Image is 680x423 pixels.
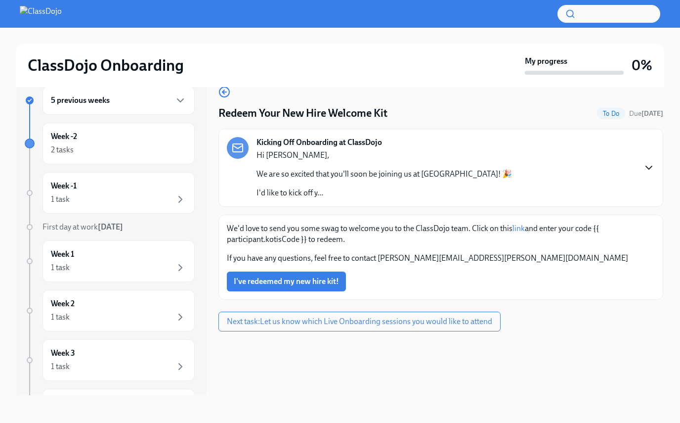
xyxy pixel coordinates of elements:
h6: Week 2 [51,298,75,309]
h4: Redeem Your New Hire Welcome Kit [218,106,387,121]
img: ClassDojo [20,6,62,22]
h6: 5 previous weeks [51,95,110,106]
button: Next task:Let us know which Live Onboarding sessions you would like to attend [218,312,501,331]
span: October 18th, 2025 12:00 [629,109,663,118]
span: Next task : Let us know which Live Onboarding sessions you would like to attend [227,317,492,327]
a: Week 11 task [25,240,195,282]
h6: Week -1 [51,181,77,191]
h6: Week -2 [51,131,77,142]
div: 1 task [51,262,70,273]
div: 1 task [51,361,70,372]
span: Due [629,109,663,118]
p: I'd like to kick off y... [256,188,512,198]
h6: Week 3 [51,348,75,359]
p: We are so excited that you'll soon be joining us at [GEOGRAPHIC_DATA]! 🎉 [256,169,512,180]
a: Week -22 tasks [25,123,195,164]
a: Week 21 task [25,290,195,331]
strong: Kicking Off Onboarding at ClassDojo [256,137,382,148]
p: We'd love to send you some swag to welcome you to the ClassDojo team. Click on this and enter you... [227,223,655,245]
a: Week -11 task [25,172,195,214]
strong: [DATE] [641,109,663,118]
div: 2 tasks [51,144,74,155]
h2: ClassDojo Onboarding [28,55,184,75]
div: 1 task [51,312,70,323]
h3: 0% [632,56,652,74]
a: link [512,224,525,233]
span: To Do [597,110,625,117]
strong: My progress [525,56,567,67]
div: 1 task [51,194,70,205]
span: I've redeemed my new hire kit! [234,277,339,286]
h6: Week 1 [51,249,74,260]
p: If you have any questions, feel free to contact [PERSON_NAME][EMAIL_ADDRESS][PERSON_NAME][DOMAIN_... [227,253,655,264]
a: Week 31 task [25,339,195,381]
a: First day at work[DATE] [25,222,195,233]
span: First day at work [42,222,123,232]
div: 5 previous weeks [42,86,195,115]
strong: [DATE] [98,222,123,232]
button: I've redeemed my new hire kit! [227,272,346,291]
p: Hi [PERSON_NAME], [256,150,512,161]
